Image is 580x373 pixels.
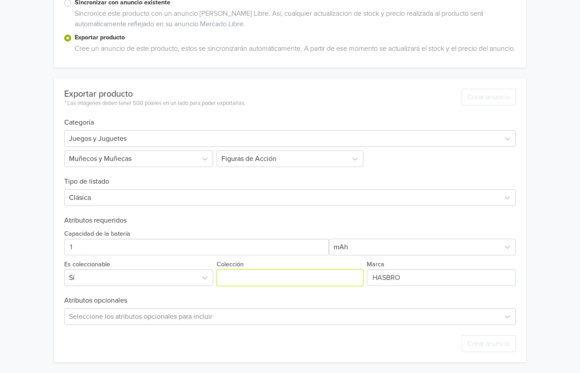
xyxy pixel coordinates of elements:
[64,89,245,99] div: Exportar producto
[367,260,384,269] label: Marca
[462,335,516,352] button: Crear anuncio
[462,89,516,105] button: Crear anuncio
[217,260,244,269] label: Colección
[71,8,516,33] div: Sincronice este producto con un anuncio [PERSON_NAME] Libre. Así, cualquier actualización de stoc...
[64,108,516,127] h6: Categoría
[64,229,130,239] label: Capacidad de la batería
[64,99,245,108] div: * Las imágenes deben tener 500 píxeles en un lado para poder exportarlas.
[71,43,516,57] div: Cree un anuncio de este producto, estos se sincronizarán automáticamente. A partir de ese momento...
[64,260,110,269] label: Es coleccionable
[75,33,516,42] label: Exportar producto
[64,296,516,305] h6: Atributos opcionales
[64,167,516,186] h6: Tipo de listado
[64,216,516,225] h6: Atributos requeridos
